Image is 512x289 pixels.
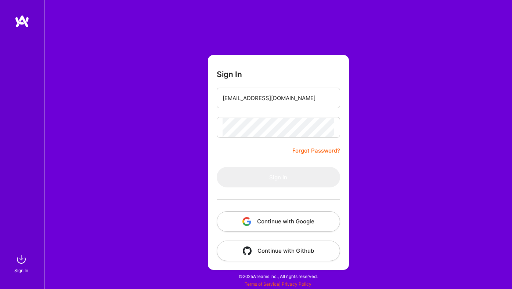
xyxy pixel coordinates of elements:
[44,267,512,285] div: © 2025 ATeams Inc., All rights reserved.
[217,211,340,232] button: Continue with Google
[217,70,242,79] h3: Sign In
[14,267,28,274] div: Sign In
[292,146,340,155] a: Forgot Password?
[242,217,251,226] img: icon
[282,281,311,287] a: Privacy Policy
[245,281,311,287] span: |
[243,246,252,255] img: icon
[245,281,279,287] a: Terms of Service
[223,89,334,107] input: Email...
[14,252,29,267] img: sign in
[15,15,29,28] img: logo
[217,241,340,261] button: Continue with Github
[217,167,340,187] button: Sign In
[15,252,29,274] a: sign inSign In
